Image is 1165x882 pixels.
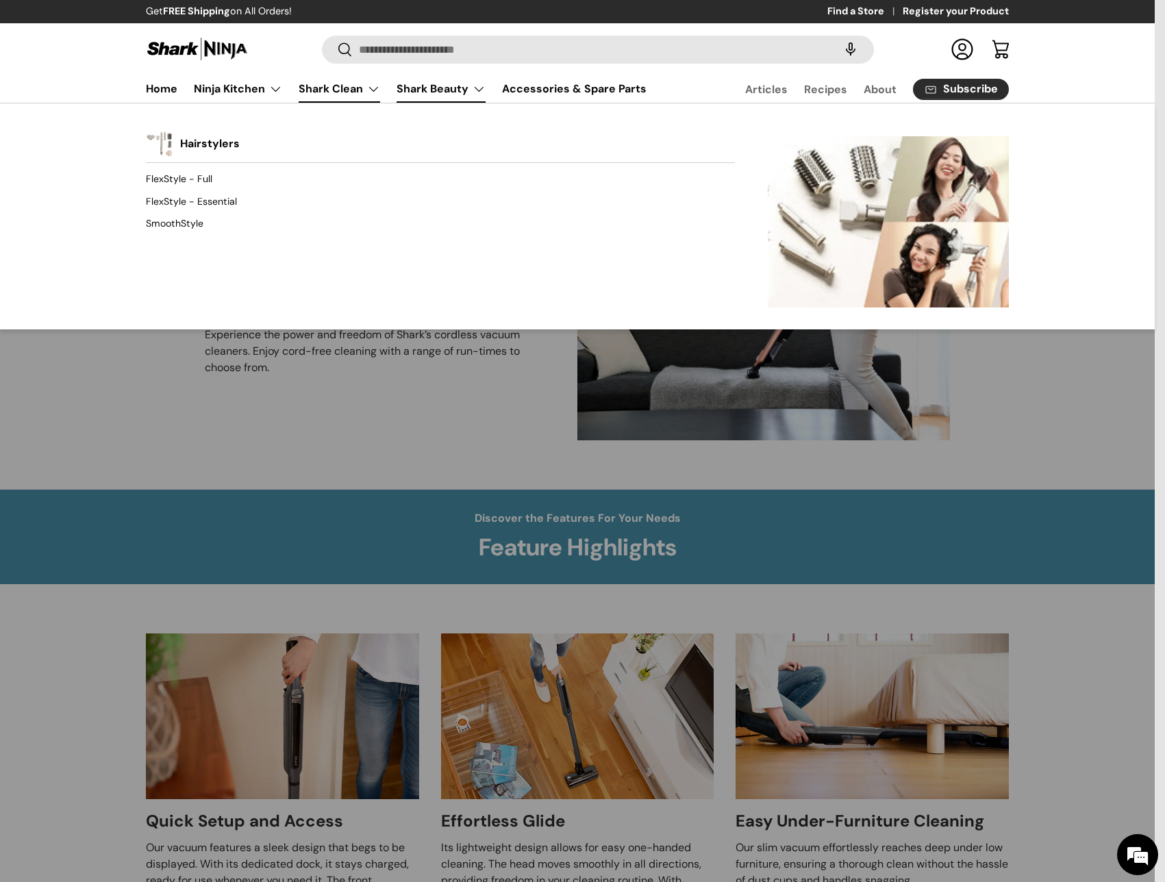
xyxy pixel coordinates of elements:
a: Home [146,75,177,102]
a: Subscribe [913,79,1009,100]
a: Articles [745,76,788,103]
span: Subscribe [943,84,998,94]
a: Recipes [804,76,847,103]
a: Register your Product [903,4,1009,19]
summary: Shark Clean [290,75,388,103]
a: Accessories & Spare Parts [502,75,647,102]
p: Get on All Orders! [146,4,292,19]
summary: Ninja Kitchen [186,75,290,103]
speech-search-button: Search by voice [829,34,873,64]
img: Shark Ninja Philippines [146,36,249,62]
nav: Secondary [712,75,1009,103]
nav: Primary [146,75,647,103]
a: Find a Store [827,4,903,19]
summary: Shark Beauty [388,75,494,103]
strong: FREE Shipping [163,5,230,17]
a: About [864,76,897,103]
